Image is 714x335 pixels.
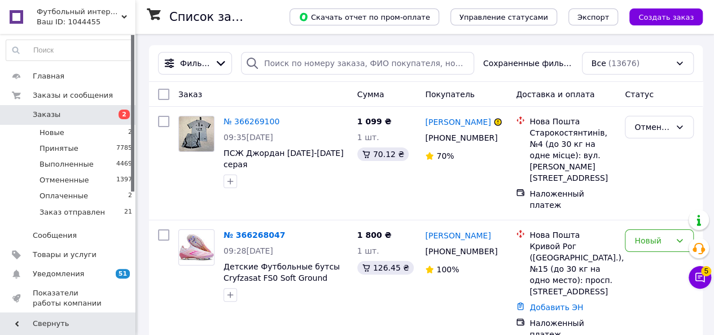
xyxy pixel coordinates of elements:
[516,90,594,99] span: Доставка и оплата
[40,191,88,201] span: Оплаченные
[224,133,273,142] span: 09:35[DATE]
[425,247,497,256] span: [PHONE_NUMBER]
[529,127,616,184] div: Старокостянтинів, №4 (до 30 кг на одне місце): вул. [PERSON_NAME][STREET_ADDRESS]
[169,10,266,24] h1: Список заказов
[40,143,78,154] span: Принятые
[224,246,273,255] span: 09:28[DATE]
[37,7,121,17] span: Футбольный интернет-магазин - Hisport
[33,269,84,279] span: Уведомления
[40,207,105,217] span: Заказ отправлен
[128,128,132,138] span: 2
[529,229,616,241] div: Нова Пошта
[357,147,409,161] div: 70.12 ₴
[179,234,214,260] img: Фото товару
[629,8,703,25] button: Создать заказ
[180,58,210,69] span: Фильтры
[577,13,609,21] span: Экспорт
[124,207,132,217] span: 21
[241,52,474,75] input: Поиск по номеру заказа, ФИО покупателя, номеру телефона, Email, номеру накладной
[178,90,202,99] span: Заказ
[625,90,654,99] span: Статус
[436,265,459,274] span: 100%
[224,230,285,240] a: № 366268047
[618,12,703,21] a: Создать заказ
[592,58,606,69] span: Все
[116,143,132,154] span: 7785
[357,133,379,142] span: 1 шт.
[450,8,557,25] button: Управление статусами
[224,262,343,305] a: Детские Футбольные бутсы Cryfzasat FS0 Soft Ground розовые, размерный ряд 35-38
[529,303,583,312] a: Добавить ЭН
[128,191,132,201] span: 2
[33,230,77,241] span: Сообщения
[40,128,64,138] span: Новые
[483,58,573,69] span: Сохраненные фильтры:
[638,13,694,21] span: Создать заказ
[179,116,214,151] img: Фото товару
[568,8,618,25] button: Экспорт
[33,110,60,120] span: Заказы
[178,116,214,152] a: Фото товару
[33,288,104,308] span: Показатели работы компании
[425,116,490,128] a: [PERSON_NAME]
[357,117,392,126] span: 1 099 ₴
[224,117,279,126] a: № 366269100
[37,17,135,27] div: Ваш ID: 1044455
[6,40,133,60] input: Поиск
[701,266,711,276] span: 5
[357,230,392,240] span: 1 800 ₴
[529,116,616,127] div: Нова Пошта
[357,261,414,275] div: 126.45 ₴
[224,149,343,169] a: ПСЖ Джордан [DATE]-[DATE] серая
[178,229,214,266] a: Фото товару
[634,121,671,133] div: Отменен
[634,234,671,247] div: Новый
[116,159,132,169] span: 4469
[689,266,711,289] button: Чат с покупателем5
[425,133,497,142] span: [PHONE_NUMBER]
[436,151,454,160] span: 70%
[116,269,130,279] span: 51
[33,71,64,81] span: Главная
[425,230,490,241] a: [PERSON_NAME]
[425,90,475,99] span: Покупатель
[357,246,379,255] span: 1 шт.
[299,12,430,22] span: Скачать отчет по пром-оплате
[357,90,384,99] span: Сумма
[40,159,94,169] span: Выполненные
[459,13,548,21] span: Управление статусами
[608,59,639,68] span: (13676)
[40,175,89,185] span: Отмененные
[529,241,616,297] div: Кривой Рог ([GEOGRAPHIC_DATA].), №15 (до 30 кг на одно место): просп. [STREET_ADDRESS]
[116,175,132,185] span: 1397
[290,8,439,25] button: Скачать отчет по пром-оплате
[119,110,130,119] span: 2
[33,250,97,260] span: Товары и услуги
[529,188,616,211] div: Наложенный платеж
[33,90,113,101] span: Заказы и сообщения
